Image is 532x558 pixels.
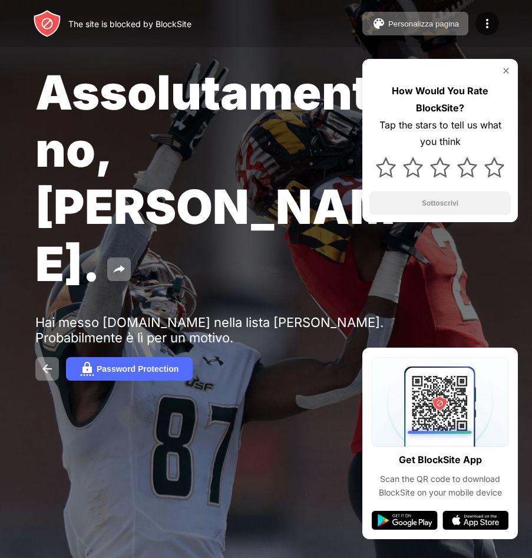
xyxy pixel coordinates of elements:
img: star.svg [403,157,423,177]
img: header-logo.svg [33,9,61,38]
div: Password Protection [97,364,179,374]
img: back.svg [40,362,54,376]
div: Personalizza pagina [388,19,459,28]
div: Get BlockSite App [399,451,482,468]
button: Personalizza pagina [362,12,468,35]
img: star.svg [376,157,396,177]
button: Sottoscrivi [369,191,511,215]
img: password.svg [80,362,94,376]
div: How Would You Rate BlockSite? [369,82,511,117]
span: Assolutamente no, [PERSON_NAME]. [35,64,399,292]
img: pallet.svg [372,16,386,31]
img: app-store.svg [442,511,508,530]
div: Scan the QR code to download BlockSite on your mobile device [372,473,508,499]
div: The site is blocked by BlockSite [68,19,191,29]
img: star.svg [457,157,477,177]
img: menu-icon.svg [480,16,494,31]
div: Tap the stars to tell us what you think [369,117,511,151]
img: share.svg [112,262,126,276]
img: google-play.svg [372,511,438,530]
img: star.svg [430,157,450,177]
img: rate-us-close.svg [501,66,511,75]
div: Hai messo [DOMAIN_NAME] nella lista [PERSON_NAME]. Probabilmente è lì per un motivo. [35,315,399,345]
button: Password Protection [66,357,193,381]
img: star.svg [484,157,504,177]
